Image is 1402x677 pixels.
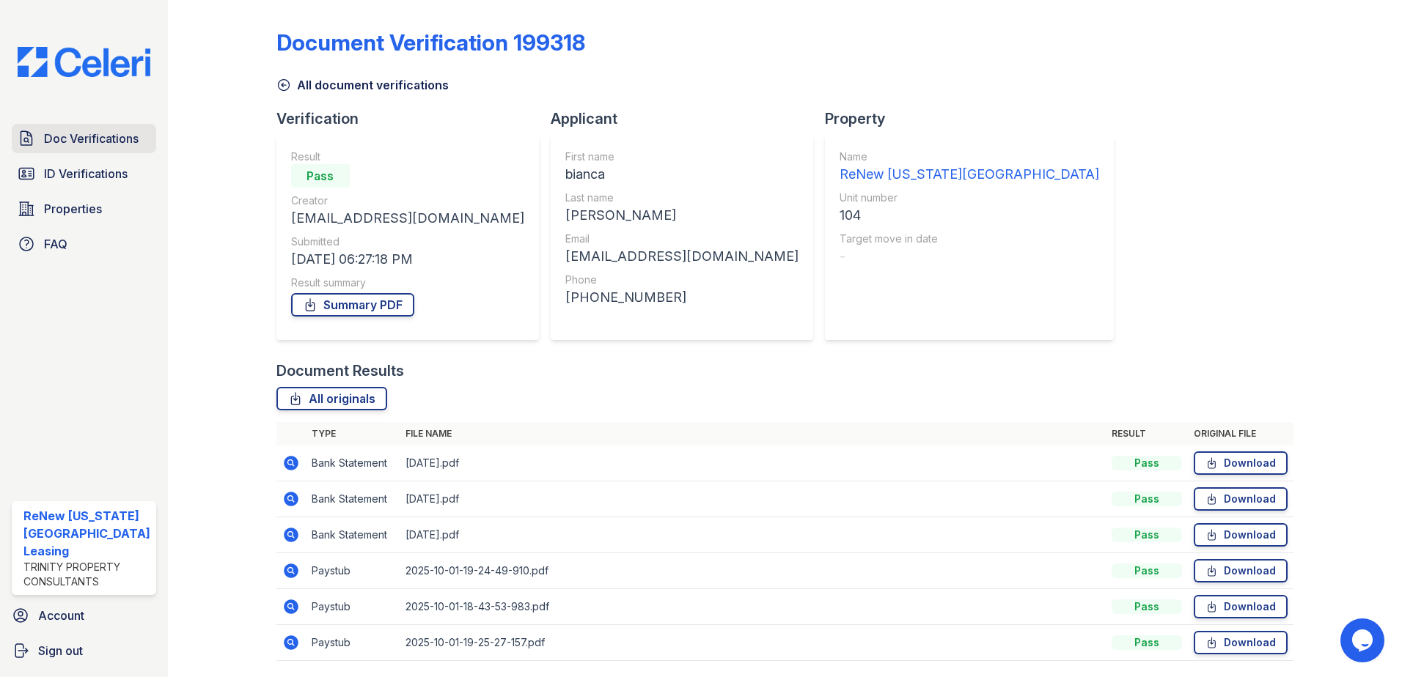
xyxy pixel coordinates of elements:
[840,164,1099,185] div: ReNew [US_STATE][GEOGRAPHIC_DATA]
[565,232,799,246] div: Email
[1112,635,1182,650] div: Pass
[306,625,400,661] td: Paystub
[565,246,799,267] div: [EMAIL_ADDRESS][DOMAIN_NAME]
[12,229,156,259] a: FAQ
[565,149,799,164] div: First name
[565,205,799,226] div: [PERSON_NAME]
[6,601,162,630] a: Account
[1194,523,1288,547] a: Download
[6,47,162,77] img: CE_Logo_Blue-a8612792a0a2168367f1c8372b55b34899dd931a85d93a1a3d3e32e68fde9ad4.png
[12,159,156,188] a: ID Verifications
[291,193,524,208] div: Creator
[1112,528,1182,542] div: Pass
[6,636,162,665] a: Sign out
[840,149,1099,164] div: Name
[44,200,102,218] span: Properties
[840,190,1099,205] div: Unit number
[291,164,350,188] div: Pass
[291,249,524,270] div: [DATE] 06:27:18 PM
[12,124,156,153] a: Doc Verifications
[276,29,585,56] div: Document Verification 199318
[1112,456,1182,470] div: Pass
[400,625,1106,661] td: 2025-10-01-19-25-27-157.pdf
[1112,563,1182,578] div: Pass
[400,422,1106,445] th: File name
[276,360,404,381] div: Document Results
[276,108,551,129] div: Verification
[306,422,400,445] th: Type
[565,273,799,287] div: Phone
[825,108,1126,129] div: Property
[840,246,1099,267] div: -
[306,517,400,553] td: Bank Statement
[400,517,1106,553] td: [DATE].pdf
[291,234,524,249] div: Submitted
[23,507,150,560] div: ReNew [US_STATE][GEOGRAPHIC_DATA] Leasing
[1340,618,1387,662] iframe: chat widget
[565,190,799,205] div: Last name
[291,293,414,317] a: Summary PDF
[38,642,83,659] span: Sign out
[44,165,128,182] span: ID Verifications
[1112,599,1182,614] div: Pass
[1194,631,1288,654] a: Download
[840,232,1099,246] div: Target move in date
[291,275,524,290] div: Result summary
[400,589,1106,625] td: 2025-10-01-18-43-53-983.pdf
[840,149,1099,185] a: Name ReNew [US_STATE][GEOGRAPHIC_DATA]
[12,194,156,223] a: Properties
[1194,451,1288,475] a: Download
[38,607,84,624] span: Account
[565,164,799,185] div: bianca
[1194,487,1288,511] a: Download
[291,149,524,164] div: Result
[1194,595,1288,618] a: Download
[276,76,449,94] a: All document verifications
[551,108,825,129] div: Applicant
[44,130,139,147] span: Doc Verifications
[306,445,400,481] td: Bank Statement
[306,481,400,517] td: Bank Statement
[306,553,400,589] td: Paystub
[1194,559,1288,582] a: Download
[44,235,67,253] span: FAQ
[400,553,1106,589] td: 2025-10-01-19-24-49-910.pdf
[306,589,400,625] td: Paystub
[291,208,524,229] div: [EMAIL_ADDRESS][DOMAIN_NAME]
[1188,422,1293,445] th: Original file
[1112,492,1182,506] div: Pass
[1106,422,1188,445] th: Result
[840,205,1099,226] div: 104
[276,387,387,410] a: All originals
[565,287,799,308] div: [PHONE_NUMBER]
[400,481,1106,517] td: [DATE].pdf
[23,560,150,589] div: Trinity Property Consultants
[400,445,1106,481] td: [DATE].pdf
